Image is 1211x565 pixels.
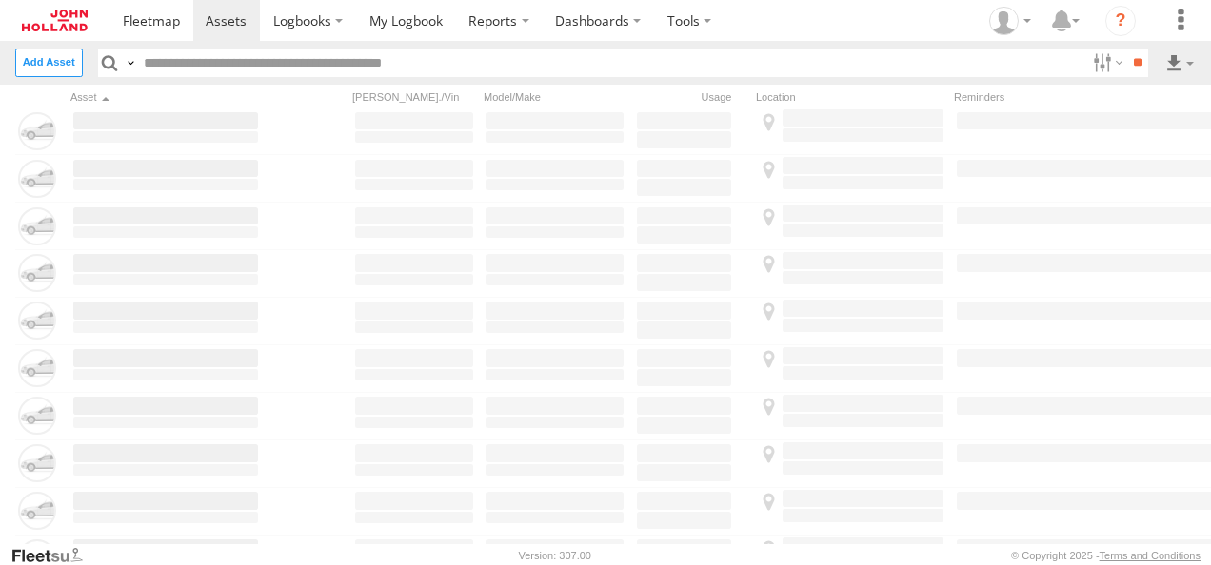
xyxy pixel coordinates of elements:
[352,90,476,104] div: [PERSON_NAME]./Vin
[5,5,105,36] a: Return to Dashboard
[1100,550,1201,561] a: Terms and Conditions
[22,10,88,31] img: jhg-logo.svg
[756,90,946,104] div: Location
[1011,550,1201,561] div: © Copyright 2025 -
[70,90,261,104] div: Click to Sort
[983,7,1038,35] div: Adam Dippie
[634,90,748,104] div: Usage
[484,90,626,104] div: Model/Make
[122,49,137,76] label: Search Query
[1163,49,1196,76] label: Export results as...
[15,49,83,76] label: Create New Asset
[519,550,591,561] div: Version: 307.00
[1105,6,1136,36] i: ?
[954,90,1097,104] div: Reminders
[1085,49,1126,76] label: Search Filter Options
[10,546,98,565] a: Visit our Website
